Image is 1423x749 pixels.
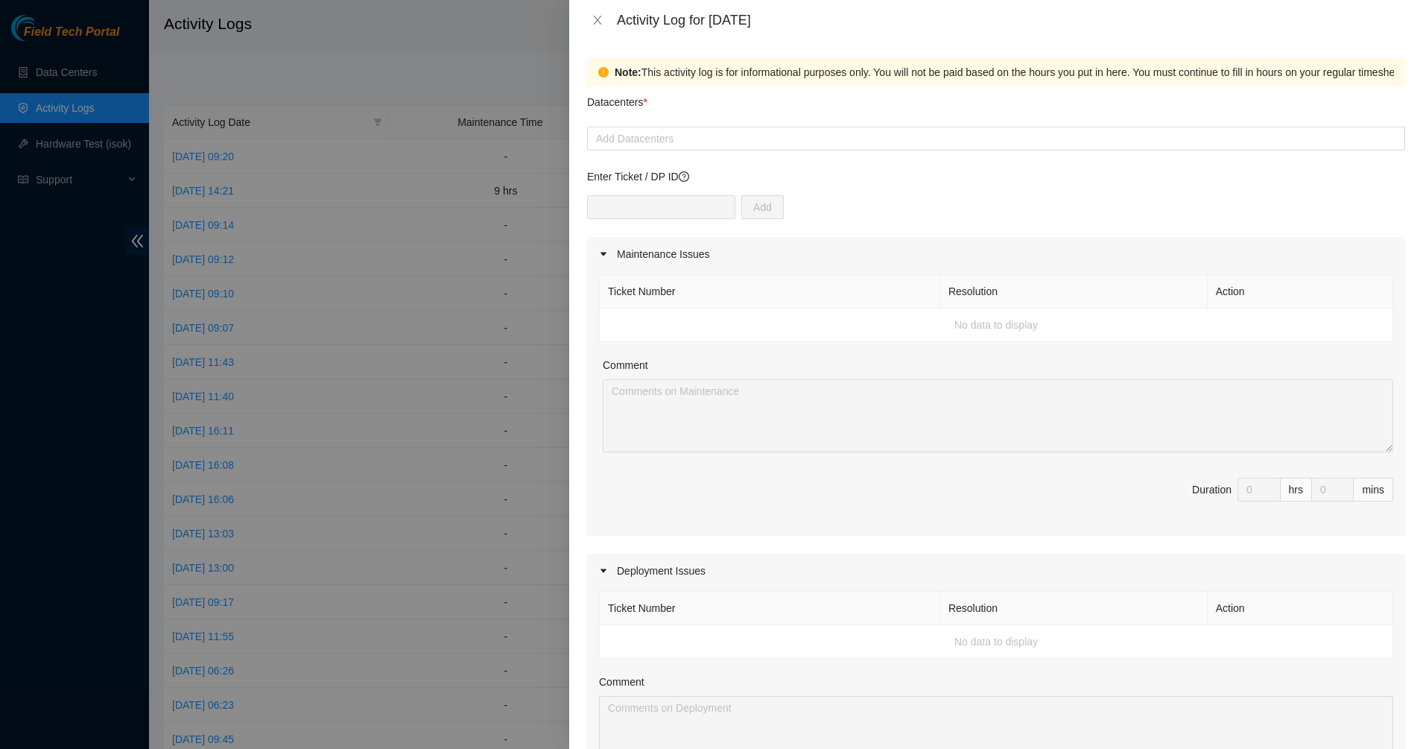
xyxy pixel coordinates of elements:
div: hrs [1281,478,1312,502]
button: Close [587,13,608,28]
span: close [592,14,603,26]
th: Resolution [940,275,1208,309]
th: Resolution [940,592,1208,625]
span: question-circle [679,171,689,182]
span: caret-right [599,250,608,259]
p: Datacenters [587,86,647,110]
th: Ticket Number [600,592,940,625]
div: Deployment Issues [587,554,1405,588]
td: No data to display [600,309,1393,342]
th: Ticket Number [600,275,940,309]
label: Comment [599,674,644,690]
div: mins [1354,478,1393,502]
p: Enter Ticket / DP ID [587,168,1405,185]
div: Maintenance Issues [587,237,1405,271]
th: Action [1208,275,1393,309]
td: No data to display [600,625,1393,659]
th: Action [1208,592,1393,625]
div: Activity Log for [DATE] [617,12,1405,28]
strong: Note: [615,64,641,80]
span: exclamation-circle [598,67,609,78]
div: Duration [1192,481,1232,498]
textarea: Comment [603,379,1393,452]
button: Add [741,195,784,219]
label: Comment [603,357,648,373]
span: caret-right [599,566,608,575]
